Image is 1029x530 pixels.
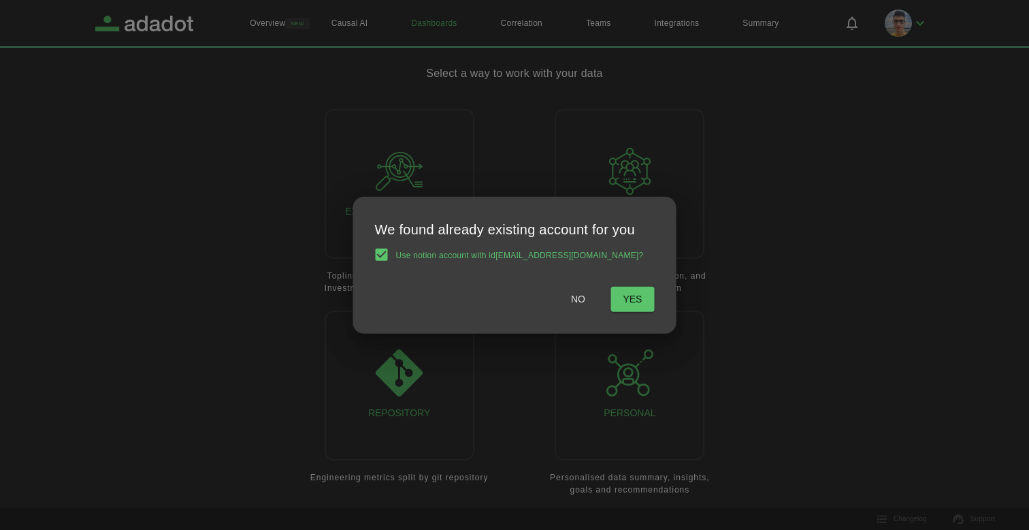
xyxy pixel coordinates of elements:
h2: We found already existing account for you [375,219,655,240]
button: Yes [610,287,654,312]
span: Use notion account with id [EMAIL_ADDRESS][DOMAIN_NAME] ? [396,251,644,260]
button: No [556,287,600,312]
span: No [571,291,585,308]
span: Yes [623,291,642,308]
